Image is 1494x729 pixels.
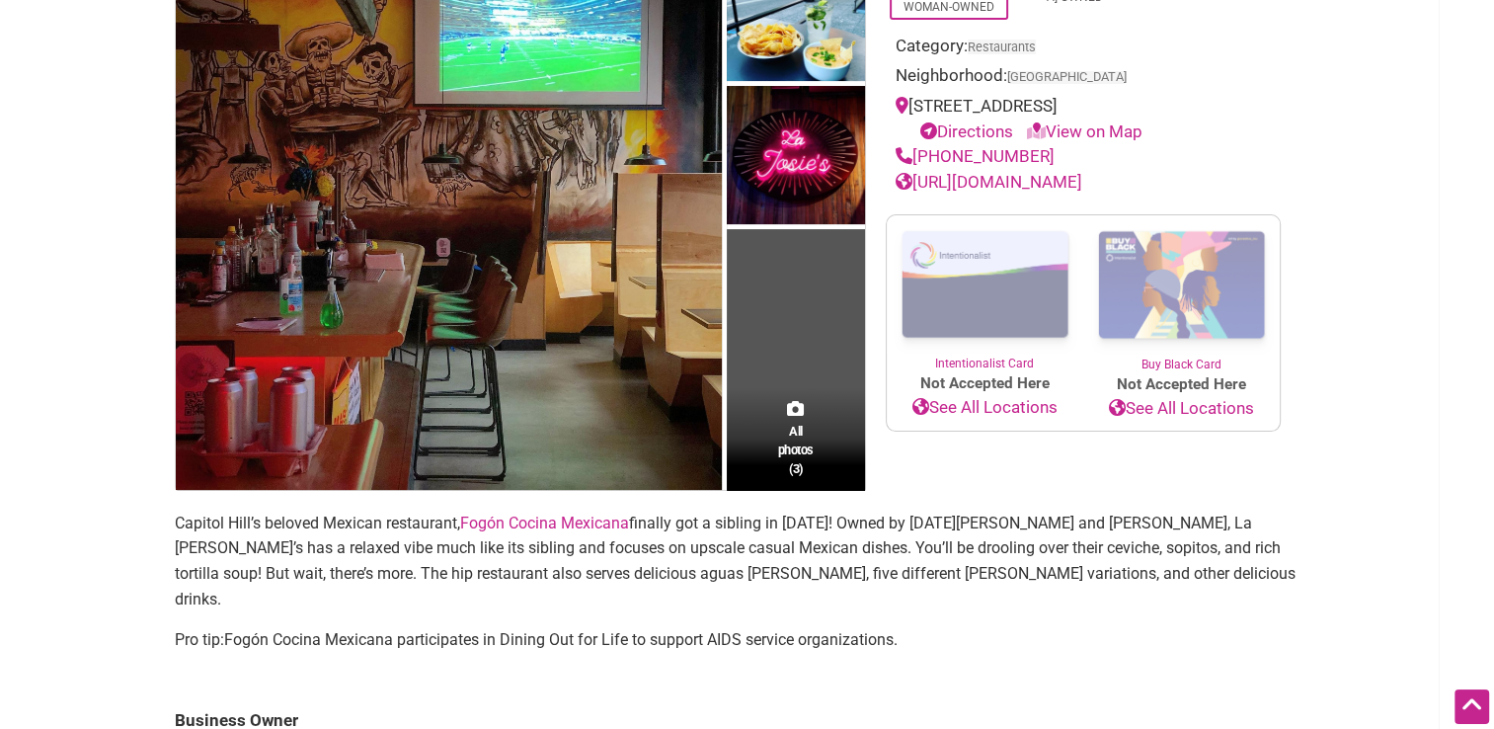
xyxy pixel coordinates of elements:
img: Buy Black Card [1083,215,1280,356]
div: [STREET_ADDRESS] [896,94,1271,144]
p: Pro tip: [175,627,1320,653]
span: Not Accepted Here [887,372,1083,395]
a: [URL][DOMAIN_NAME] [896,172,1082,192]
span: All photos (3) [778,422,814,478]
div: Neighborhood: [896,63,1271,94]
a: See All Locations [887,395,1083,421]
a: [PHONE_NUMBER] [896,146,1055,166]
a: Restaurants [968,40,1036,54]
a: Intentionalist Card [887,215,1083,372]
div: Category: [896,34,1271,64]
a: Fogón Cocina Mexicana [460,514,629,532]
span: Fogón Cocina Mexicana participates in Dining Out for Life to support AIDS service organizations. [224,630,898,649]
a: Directions [920,121,1013,141]
a: View on Map [1027,121,1142,141]
div: Scroll Back to Top [1455,689,1489,724]
a: See All Locations [1083,396,1280,422]
img: Intentionalist Card [887,215,1083,355]
span: [GEOGRAPHIC_DATA] [1007,71,1127,84]
a: Buy Black Card [1083,215,1280,373]
p: Capitol Hill’s beloved Mexican restaurant, finally got a sibling in [DATE]! Owned by [DATE][PERSO... [175,511,1320,611]
span: Not Accepted Here [1083,373,1280,396]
